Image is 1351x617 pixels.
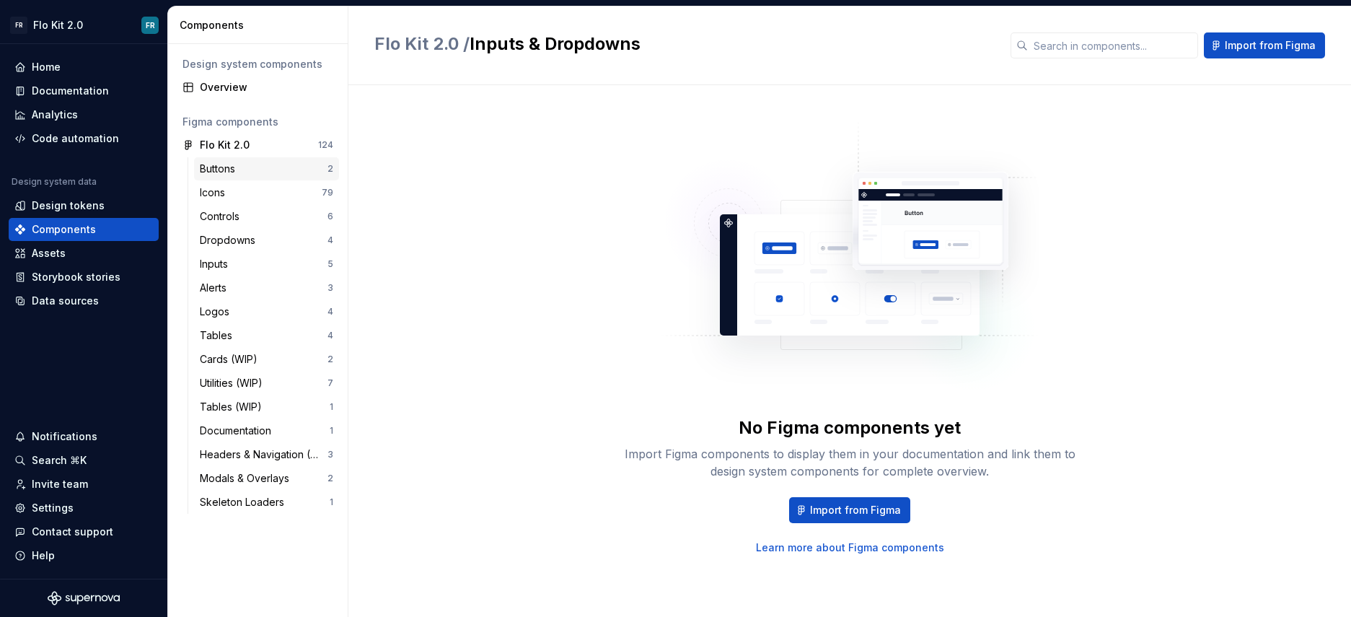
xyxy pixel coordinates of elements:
[182,57,333,71] div: Design system components
[330,496,333,508] div: 1
[9,79,159,102] a: Documentation
[194,372,339,395] a: Utilities (WIP)7
[1225,38,1316,53] span: Import from Figma
[200,471,295,486] div: Modals & Overlays
[32,108,78,122] div: Analytics
[200,233,261,248] div: Dropdowns
[327,306,333,318] div: 4
[194,253,339,276] a: Inputs5
[194,419,339,442] a: Documentation1
[3,9,164,40] button: FRFlo Kit 2.0FR
[330,401,333,413] div: 1
[194,395,339,419] a: Tables (WIP)1
[327,282,333,294] div: 3
[32,198,105,213] div: Design tokens
[32,294,99,308] div: Data sources
[32,429,97,444] div: Notifications
[194,276,339,299] a: Alerts3
[200,447,327,462] div: Headers & Navigation (WIP)
[194,157,339,180] a: Buttons2
[200,281,232,295] div: Alerts
[9,449,159,472] button: Search ⌘K
[200,257,234,271] div: Inputs
[810,503,901,517] span: Import from Figma
[12,176,97,188] div: Design system data
[180,18,342,32] div: Components
[200,80,333,95] div: Overview
[177,76,339,99] a: Overview
[9,56,159,79] a: Home
[318,139,333,151] div: 124
[32,453,87,468] div: Search ⌘K
[330,425,333,437] div: 1
[327,235,333,246] div: 4
[9,127,159,150] a: Code automation
[327,473,333,484] div: 2
[10,17,27,34] div: FR
[9,544,159,567] button: Help
[9,218,159,241] a: Components
[200,400,268,414] div: Tables (WIP)
[1028,32,1198,58] input: Search in components...
[200,209,245,224] div: Controls
[194,467,339,490] a: Modals & Overlays2
[200,328,238,343] div: Tables
[322,187,333,198] div: 79
[9,266,159,289] a: Storybook stories
[200,352,263,367] div: Cards (WIP)
[194,324,339,347] a: Tables4
[200,305,235,319] div: Logos
[327,330,333,341] div: 4
[194,181,339,204] a: Icons79
[182,115,333,129] div: Figma components
[619,445,1081,480] div: Import Figma components to display them in your documentation and link them to design system comp...
[194,205,339,228] a: Controls6
[200,162,241,176] div: Buttons
[9,520,159,543] button: Contact support
[32,270,120,284] div: Storybook stories
[194,443,339,466] a: Headers & Navigation (WIP)3
[32,477,88,491] div: Invite team
[194,300,339,323] a: Logos4
[33,18,83,32] div: Flo Kit 2.0
[327,163,333,175] div: 2
[200,495,290,509] div: Skeleton Loaders
[177,134,339,157] a: Flo Kit 2.0124
[32,501,74,515] div: Settings
[1204,32,1325,58] button: Import from Figma
[9,194,159,217] a: Design tokens
[32,246,66,261] div: Assets
[146,19,155,31] div: FR
[48,591,120,605] svg: Supernova Logo
[9,496,159,520] a: Settings
[200,185,231,200] div: Icons
[194,491,339,514] a: Skeleton Loaders1
[32,60,61,74] div: Home
[32,222,96,237] div: Components
[32,84,109,98] div: Documentation
[789,497,910,523] button: Import from Figma
[327,449,333,460] div: 3
[9,289,159,312] a: Data sources
[200,376,268,390] div: Utilities (WIP)
[374,33,470,54] span: Flo Kit 2.0 /
[327,354,333,365] div: 2
[194,229,339,252] a: Dropdowns4
[200,424,277,438] div: Documentation
[194,348,339,371] a: Cards (WIP)2
[739,416,961,439] div: No Figma components yet
[32,525,113,539] div: Contact support
[32,131,119,146] div: Code automation
[327,258,333,270] div: 5
[756,541,944,555] a: Learn more about Figma components
[200,138,250,152] div: Flo Kit 2.0
[327,211,333,222] div: 6
[32,548,55,563] div: Help
[9,473,159,496] a: Invite team
[327,377,333,389] div: 7
[9,103,159,126] a: Analytics
[9,425,159,448] button: Notifications
[9,242,159,265] a: Assets
[374,32,993,56] h2: Inputs & Dropdowns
